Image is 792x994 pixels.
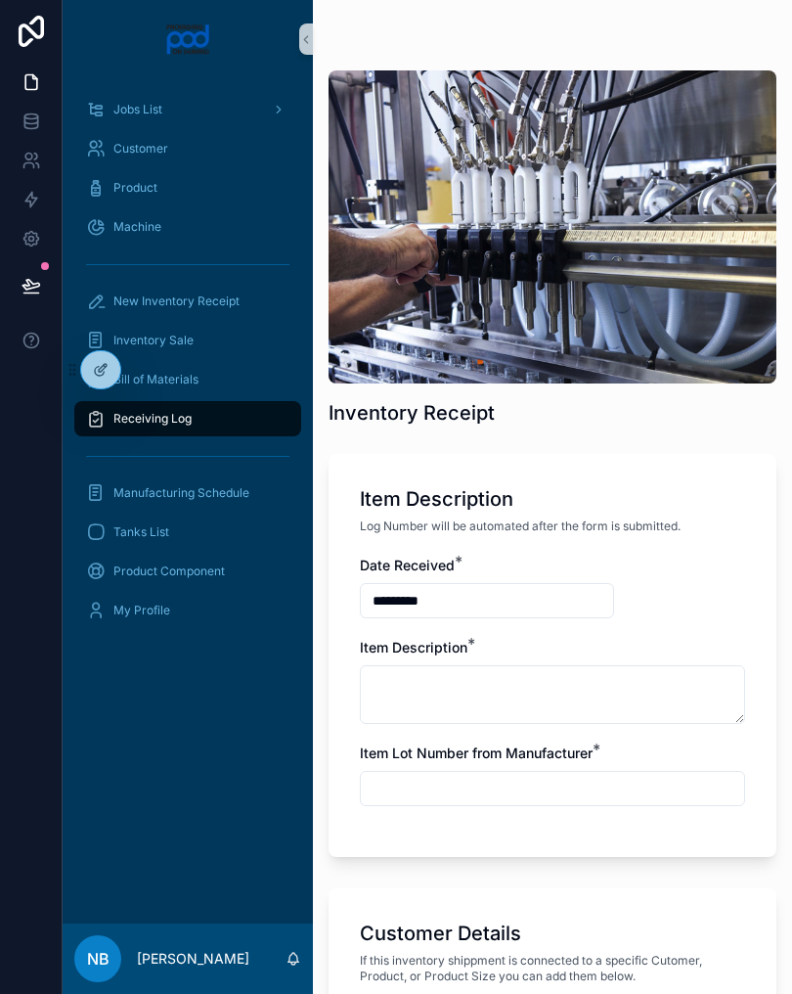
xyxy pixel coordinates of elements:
[113,333,194,348] span: Inventory Sale
[360,485,513,513] h1: Item Description
[113,219,161,235] span: Machine
[113,102,162,117] span: Jobs List
[74,92,301,127] a: Jobs List
[113,485,249,501] span: Manufacturing Schedule
[74,515,301,550] a: Tanks List
[87,947,110,971] span: NB
[74,284,301,319] a: New Inventory Receipt
[74,170,301,205] a: Product
[113,294,240,309] span: New Inventory Receipt
[329,399,495,427] h1: Inventory Receipt
[74,131,301,166] a: Customer
[360,639,467,655] span: Item Description
[113,524,169,540] span: Tanks List
[74,323,301,358] a: Inventory Sale
[113,180,157,196] span: Product
[113,603,170,618] span: My Profile
[113,372,198,387] span: Bill of Materials
[113,141,168,157] span: Customer
[74,362,301,397] a: Bill of Materials
[74,593,301,628] a: My Profile
[165,23,211,55] img: App logo
[63,78,313,654] div: scrollable content
[360,953,745,984] span: If this inventory shippment is connected to a specific Cutomer, Product, or Product Size you can ...
[74,209,301,245] a: Machine
[360,920,521,947] h1: Customer Details
[113,564,225,579] span: Product Component
[74,554,301,589] a: Product Component
[74,401,301,436] a: Receiving Log
[360,557,455,573] span: Date Received
[360,519,681,534] span: Log Number will be automated after the form is submitted.
[137,949,249,969] p: [PERSON_NAME]
[113,411,192,427] span: Receiving Log
[360,745,593,761] span: Item Lot Number from Manufacturer
[74,475,301,511] a: Manufacturing Schedule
